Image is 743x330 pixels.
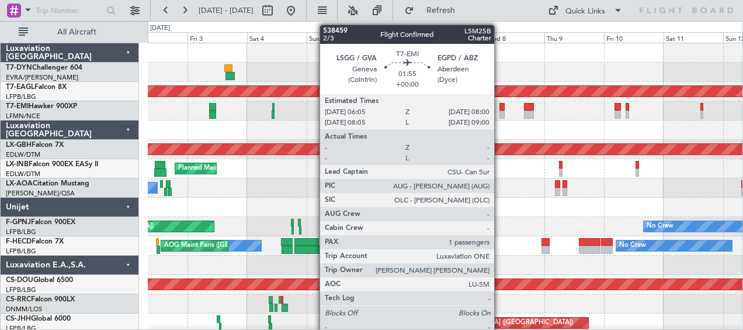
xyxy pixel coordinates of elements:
div: Thu 2 [128,32,188,43]
a: CS-JHHGlobal 6000 [6,315,71,322]
div: AOG Maint Paris ([GEOGRAPHIC_DATA]) [164,237,287,255]
a: LFPB/LBG [6,247,36,256]
span: CS-DOU [6,277,33,284]
a: EDLW/DTM [6,150,40,159]
a: F-HECDFalcon 7X [6,238,64,245]
a: DNMM/LOS [6,305,42,314]
div: No Crew [647,218,673,235]
span: F-GPNJ [6,219,31,226]
a: LFPB/LBG [6,228,36,236]
div: Fri 10 [604,32,664,43]
div: Tue 7 [425,32,485,43]
a: T7-DYNChallenger 604 [6,64,82,71]
span: T7-DYN [6,64,32,71]
span: LX-INB [6,161,29,168]
a: LX-GBHFalcon 7X [6,142,64,149]
button: All Aircraft [13,23,127,42]
a: LFPB/LBG [6,92,36,101]
a: LFMN/NCE [6,112,40,121]
span: All Aircraft [30,28,123,36]
div: Unplanned Maint [GEOGRAPHIC_DATA] ([GEOGRAPHIC_DATA]) [386,218,578,235]
div: Mon 6 [366,32,426,43]
div: [DATE] [150,23,170,33]
a: T7-EAGLFalcon 8X [6,84,67,91]
div: Thu 9 [544,32,604,43]
a: EDLW/DTM [6,170,40,178]
button: Quick Links [542,1,629,20]
a: [PERSON_NAME]/QSA [6,189,75,198]
div: Planned Maint [GEOGRAPHIC_DATA] [178,160,290,177]
div: Sat 4 [247,32,307,43]
span: T7-EAGL [6,84,34,91]
a: CS-RRCFalcon 900LX [6,296,75,303]
button: Refresh [399,1,469,20]
a: LFPB/LBG [6,286,36,294]
a: T7-EMIHawker 900XP [6,103,77,110]
span: F-HECD [6,238,32,245]
div: Sun 5 [307,32,366,43]
a: LX-INBFalcon 900EX EASy II [6,161,98,168]
span: CS-JHH [6,315,31,322]
span: Refresh [416,6,466,15]
a: F-GPNJFalcon 900EX [6,219,75,226]
span: CS-RRC [6,296,31,303]
span: [DATE] - [DATE] [199,5,254,16]
span: LX-AOA [6,180,33,187]
span: LX-GBH [6,142,32,149]
span: T7-EMI [6,103,29,110]
div: Fri 3 [188,32,247,43]
a: CS-DOUGlobal 6500 [6,277,73,284]
input: Trip Number [36,2,103,19]
div: Sat 11 [664,32,723,43]
a: LX-AOACitation Mustang [6,180,89,187]
div: Quick Links [565,6,605,18]
div: Wed 8 [485,32,544,43]
a: EVRA/[PERSON_NAME] [6,73,78,82]
div: No Crew [619,237,646,255]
